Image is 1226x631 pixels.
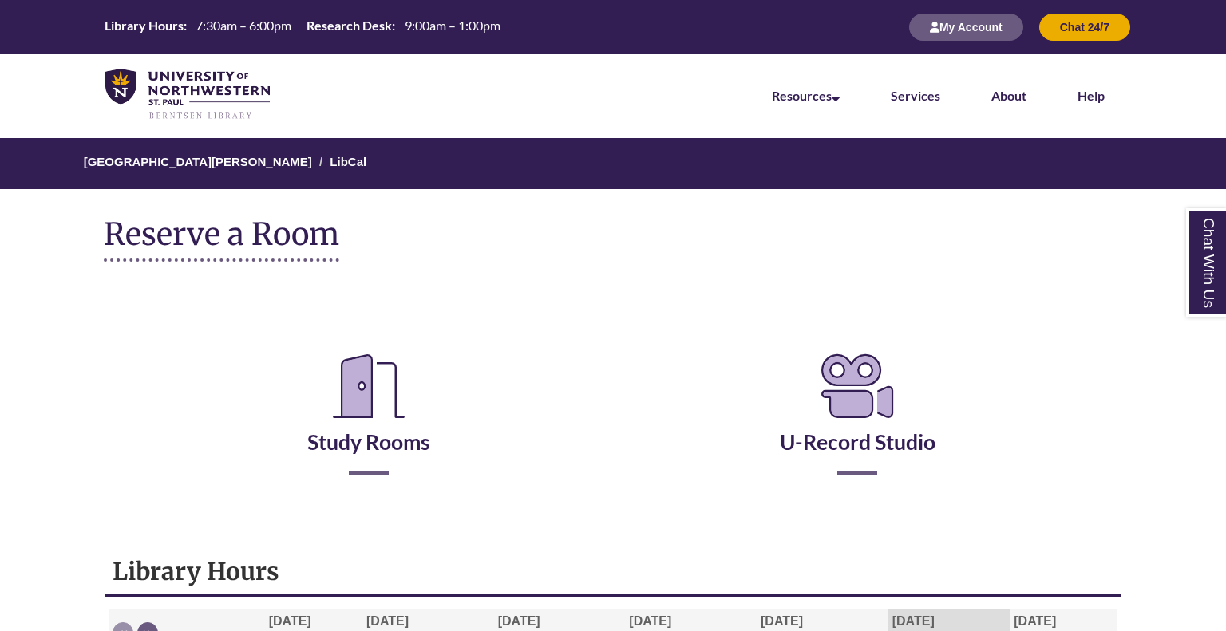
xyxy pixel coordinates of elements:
[991,88,1026,103] a: About
[196,18,291,33] span: 7:30am – 6:00pm
[1014,614,1056,628] span: [DATE]
[405,18,500,33] span: 9:00am – 1:00pm
[780,389,935,455] a: U-Record Studio
[892,614,935,628] span: [DATE]
[105,69,270,120] img: UNWSP Library Logo
[498,614,540,628] span: [DATE]
[307,389,430,455] a: Study Rooms
[909,20,1023,34] a: My Account
[98,17,189,34] th: Library Hours:
[761,614,803,628] span: [DATE]
[629,614,671,628] span: [DATE]
[98,17,506,36] table: Hours Today
[104,217,339,262] h1: Reserve a Room
[366,614,409,628] span: [DATE]
[269,614,311,628] span: [DATE]
[772,88,840,103] a: Resources
[104,138,1122,189] nav: Breadcrumb
[98,17,506,37] a: Hours Today
[891,88,940,103] a: Services
[84,155,312,168] a: [GEOGRAPHIC_DATA][PERSON_NAME]
[300,17,397,34] th: Research Desk:
[104,302,1122,522] div: Reserve a Room
[113,556,1113,586] h1: Library Hours
[1039,14,1130,41] button: Chat 24/7
[330,155,366,168] a: LibCal
[909,14,1023,41] button: My Account
[1078,88,1105,103] a: Help
[1039,20,1130,34] a: Chat 24/7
